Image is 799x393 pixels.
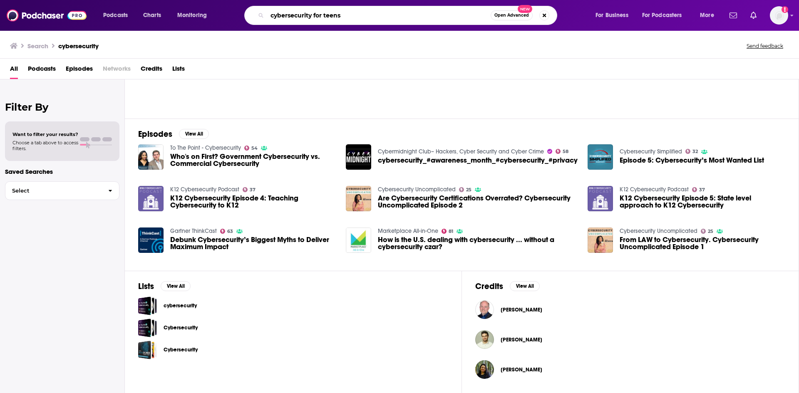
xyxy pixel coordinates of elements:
[7,7,87,23] a: Podchaser - Follow, Share and Rate Podcasts
[494,13,529,17] span: Open Advanced
[251,146,258,150] span: 54
[700,10,714,21] span: More
[588,144,613,170] a: Episode 5: Cybersecurity’s Most Wanted List
[701,229,714,234] a: 25
[138,319,157,337] a: Cybersecurity
[170,195,336,209] a: K12 Cybersecurity Episode 4: Teaching Cybersecurity to K12
[475,360,494,379] img: Bindu Sundaresan
[620,148,682,155] a: Cybersecurity Simplified
[685,149,698,154] a: 32
[620,157,764,164] a: Episode 5: Cybersecurity’s Most Wanted List
[138,227,164,253] img: Debunk Cybersecurity’s Biggest Myths to Deliver Maximum Impact
[378,186,456,193] a: Cybersecurity Uncomplicated
[692,187,705,192] a: 37
[5,188,102,193] span: Select
[250,188,256,192] span: 37
[620,227,697,235] a: Cybersecurity Uncomplicated
[164,345,198,354] a: Cybersecurity
[770,6,788,25] span: Logged in as headlandconsultancy
[501,336,542,343] span: [PERSON_NAME]
[172,62,185,79] a: Lists
[590,9,639,22] button: open menu
[138,297,157,315] a: cybersecurity
[596,10,628,21] span: For Business
[563,150,568,153] span: 58
[243,187,256,192] a: 37
[475,281,503,292] h2: Credits
[637,9,694,22] button: open menu
[170,186,239,193] a: K12 Cybersecurity Podcast
[491,10,533,20] button: Open AdvancedNew
[5,181,119,200] button: Select
[692,150,698,153] span: 32
[143,10,161,21] span: Charts
[620,195,785,209] a: K12 Cybersecurity Episode 5: State level approach to K12 Cybersecurity
[170,144,241,151] a: To The Point - Cybersecurity
[475,300,494,319] img: Stephen Jordan
[475,330,494,349] img: Dean Sysman
[141,62,162,79] a: Credits
[442,229,454,234] a: 81
[97,9,139,22] button: open menu
[12,140,78,151] span: Choose a tab above to access filters.
[782,6,788,13] svg: Add a profile image
[449,230,453,233] span: 81
[378,236,578,250] a: How is the U.S. dealing with cybersecurity ... without a cybersecurity czar?
[170,153,336,167] a: Who's on First? Government Cybersecurity vs. Commercial Cybersecurity
[103,62,131,79] span: Networks
[501,336,542,343] a: Dean Sysman
[744,42,786,49] button: Send feedback
[227,230,233,233] span: 63
[5,168,119,175] p: Saved Searches
[588,186,613,211] img: K12 Cybersecurity Episode 5: State level approach to K12 Cybersecurity
[475,356,785,383] button: Bindu SundaresanBindu Sundaresan
[378,195,578,209] a: Are Cybersecurity Certifications Overrated? Cybersecurity Uncomplicated Episode 2
[138,9,166,22] a: Charts
[346,144,371,170] img: cybersecurity_#awareness_month_#cybersecurity_#privacy
[475,281,540,292] a: CreditsView All
[66,62,93,79] span: Episodes
[459,187,472,192] a: 25
[378,227,438,235] a: Marketplace All-in-One
[501,366,542,373] a: Bindu Sundaresan
[164,323,198,332] a: Cybersecurity
[620,236,785,250] a: From LAW to Cybersecurity. Cybersecurity Uncomplicated Episode 1
[138,144,164,170] img: Who's on First? Government Cybersecurity vs. Commercial Cybersecurity
[138,186,164,211] img: K12 Cybersecurity Episode 4: Teaching Cybersecurity to K12
[28,62,56,79] a: Podcasts
[267,9,491,22] input: Search podcasts, credits, & more...
[346,186,371,211] img: Are Cybersecurity Certifications Overrated? Cybersecurity Uncomplicated Episode 2
[138,341,157,359] a: Cybersecurity
[170,227,217,235] a: Gartner ThinkCast
[518,5,533,13] span: New
[179,129,209,139] button: View All
[220,229,233,234] a: 63
[103,10,128,21] span: Podcasts
[475,297,785,323] button: Stephen JordanStephen Jordan
[10,62,18,79] a: All
[501,366,542,373] span: [PERSON_NAME]
[466,188,471,192] span: 25
[12,131,78,137] span: Want to filter your results?
[161,281,191,291] button: View All
[177,10,207,21] span: Monitoring
[588,227,613,253] a: From LAW to Cybersecurity. Cybersecurity Uncomplicated Episode 1
[378,157,578,164] a: cybersecurity_#awareness_month_#cybersecurity_#privacy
